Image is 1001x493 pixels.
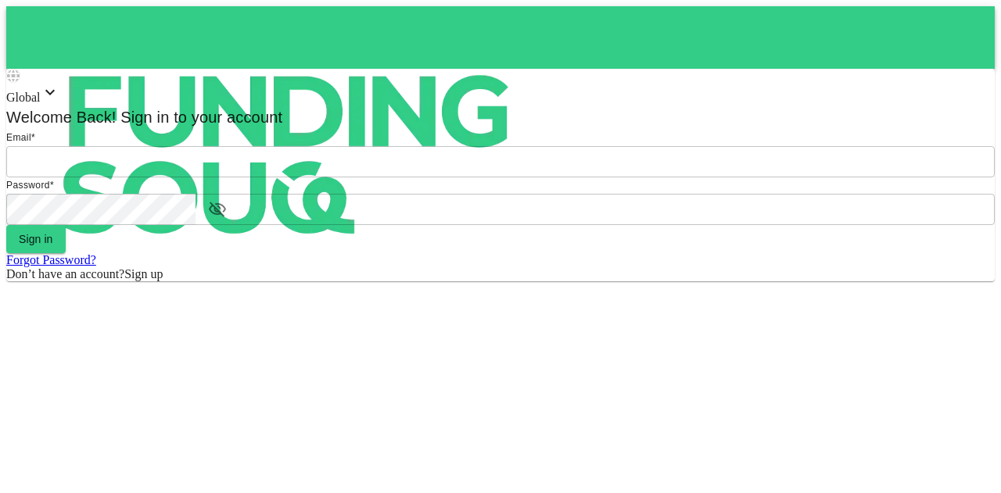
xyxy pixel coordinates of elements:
a: Forgot Password? [6,253,96,266]
span: Sign in to your account [117,109,283,126]
span: Don’t have an account? [6,267,124,280]
span: Sign up [124,267,163,280]
input: password [6,194,196,225]
input: email [6,146,995,177]
span: Welcome Back! [6,109,117,126]
span: Email [6,132,31,143]
div: Global [6,83,995,105]
button: Sign in [6,225,66,253]
span: Password [6,180,50,191]
img: logo [6,6,569,303]
a: logo [6,6,995,69]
